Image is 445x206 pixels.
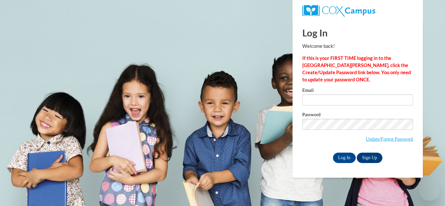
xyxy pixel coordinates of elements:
[302,88,413,94] label: Email
[302,26,413,39] h1: Log In
[302,112,413,119] label: Password
[302,5,413,17] a: COX Campus
[366,136,413,142] a: Update/Forgot Password
[302,43,413,50] p: Welcome back!
[302,55,411,82] strong: If this is your FIRST TIME logging in to the [GEOGRAPHIC_DATA][PERSON_NAME], click the Create/Upd...
[302,5,375,17] img: COX Campus
[357,153,382,163] a: Sign Up
[419,180,440,201] iframe: Botón para iniciar la ventana de mensajería
[333,153,356,163] input: Log In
